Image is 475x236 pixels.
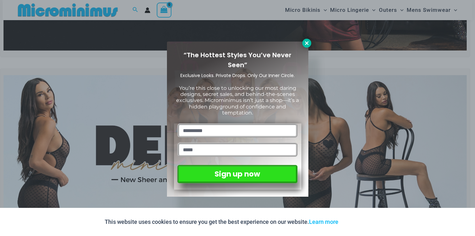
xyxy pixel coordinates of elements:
[184,51,291,69] span: “The Hottest Styles You’ve Never Seen”
[343,214,370,230] button: Accept
[309,218,338,225] a: Learn more
[180,72,295,79] span: Exclusive Looks. Private Drops. Only Our Inner Circle.
[176,85,299,116] span: You’re this close to unlocking our most daring designs, secret sales, and behind-the-scenes exclu...
[105,217,338,227] p: This website uses cookies to ensure you get the best experience on our website.
[177,165,297,183] button: Sign up now
[302,39,311,48] button: Close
